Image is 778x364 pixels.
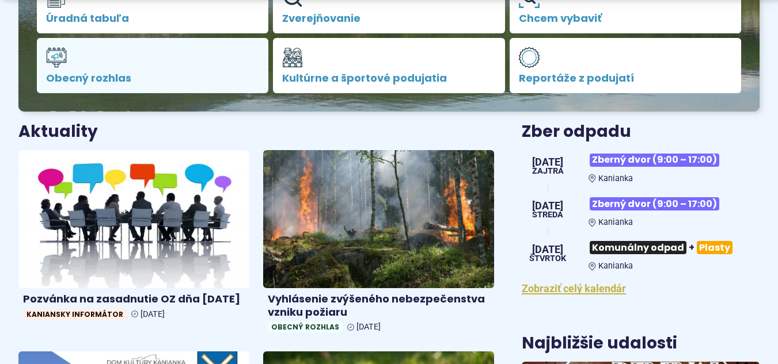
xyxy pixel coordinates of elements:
[37,38,268,93] a: Obecný rozhlas
[282,72,495,84] span: Kultúrne a športové podujatia
[510,38,741,93] a: Reportáže z podujatí
[522,123,760,141] h3: Zber odpadu
[598,217,633,227] span: Kanianka
[589,236,760,259] h3: +
[590,154,719,167] span: Zberný dvor (9:00 – 17:00)
[522,282,626,294] a: Zobraziť celý kalendár
[46,72,259,84] span: Obecný rozhlas
[519,72,732,84] span: Reportáže z podujatí
[598,174,633,183] span: Kanianka
[18,150,249,325] a: Pozvánka na zasadnutie OZ dňa [DATE] Kaniansky informátor [DATE]
[532,201,563,211] span: [DATE]
[590,241,686,254] span: Komunálny odpad
[522,236,760,271] a: Komunálny odpad+Plasty Kanianka [DATE] štvrtok
[282,13,495,24] span: Zverejňovanie
[522,193,760,227] a: Zberný dvor (9:00 – 17:00) Kanianka [DATE] streda
[532,157,564,167] span: [DATE]
[529,244,566,255] span: [DATE]
[532,167,564,175] span: Zajtra
[268,293,489,319] h4: Vyhlásenie zvýšeného nebezpečenstva vzniku požiaru
[46,13,259,24] span: Úradná tabuľa
[18,123,98,141] h3: Aktuality
[590,197,719,210] span: Zberný dvor (9:00 – 17:00)
[273,38,504,93] a: Kultúrne a športové podujatia
[532,211,563,219] span: streda
[598,261,633,271] span: Kanianka
[529,255,566,263] span: štvrtok
[522,149,760,183] a: Zberný dvor (9:00 – 17:00) Kanianka [DATE] Zajtra
[697,241,733,254] span: Plasty
[23,293,245,306] h4: Pozvánka na zasadnutie OZ dňa [DATE]
[23,308,127,320] span: Kaniansky informátor
[522,335,677,352] h3: Najbližšie udalosti
[268,321,343,333] span: Obecný rozhlas
[356,322,381,332] span: [DATE]
[263,150,494,338] a: Vyhlásenie zvýšeného nebezpečenstva vzniku požiaru Obecný rozhlas [DATE]
[519,13,732,24] span: Chcem vybaviť
[141,309,165,319] span: [DATE]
